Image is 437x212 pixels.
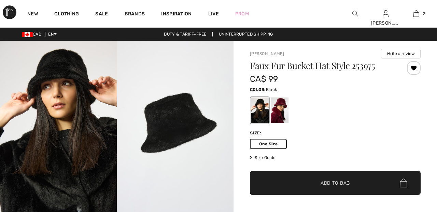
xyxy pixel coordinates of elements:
[251,97,269,123] div: Black
[54,11,79,18] a: Clothing
[250,87,266,92] span: Color:
[266,87,277,92] span: Black
[271,97,288,123] div: Merlot
[3,5,16,19] img: 1ère Avenue
[125,11,145,18] a: Brands
[27,11,38,18] a: New
[250,74,278,84] span: CA$ 99
[95,11,108,18] a: Sale
[423,11,425,17] span: 2
[22,32,33,37] img: Canadian Dollar
[413,10,419,18] img: My Bag
[352,10,358,18] img: search the website
[250,61,392,70] h1: Faux Fur Bucket Hat Style 253975
[208,10,219,17] a: Live
[161,11,192,18] span: Inspiration
[371,19,401,27] div: [PERSON_NAME]
[381,49,421,58] button: Write a review
[321,180,350,187] span: Add to Bag
[383,10,389,17] a: Sign In
[22,32,44,37] span: CAD
[235,10,249,17] a: Prom
[383,10,389,18] img: My Info
[250,139,287,149] span: One Size
[250,130,263,136] div: Size:
[400,178,407,187] img: Bag.svg
[48,32,57,37] span: EN
[250,51,284,56] a: [PERSON_NAME]
[250,155,276,161] span: Size Guide
[250,171,421,195] button: Add to Bag
[401,10,431,18] a: 2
